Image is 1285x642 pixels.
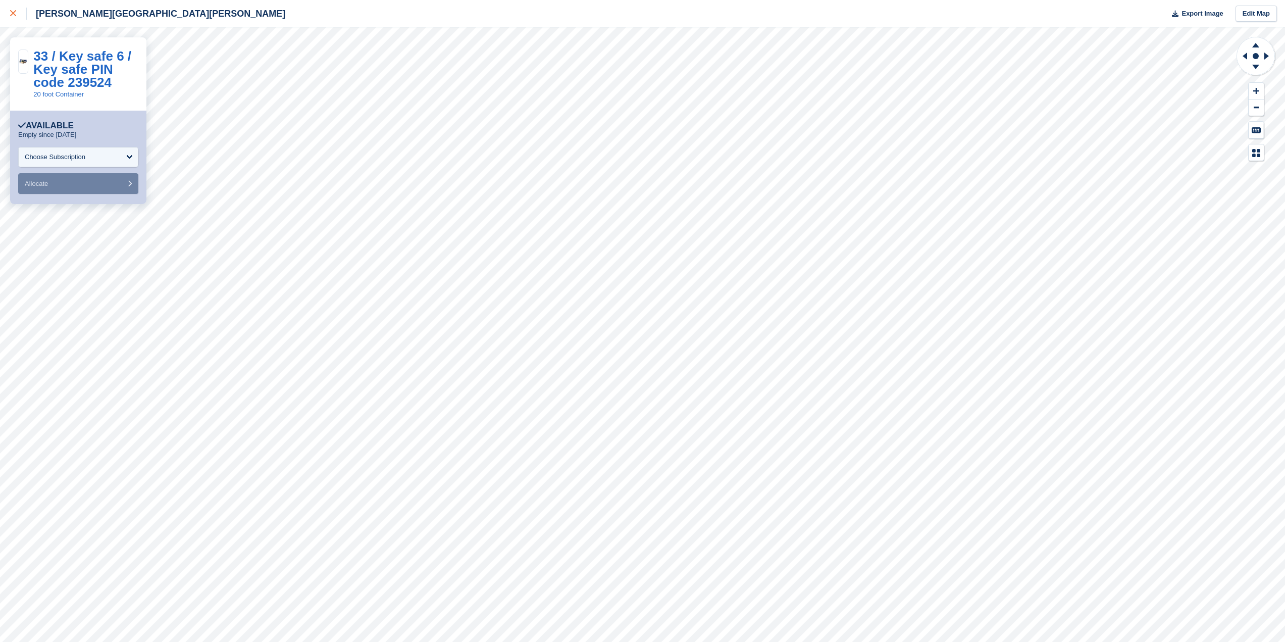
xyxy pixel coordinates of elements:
[1249,83,1264,100] button: Zoom In
[18,173,138,194] button: Allocate
[33,48,131,90] a: 33 / Key safe 6 / Key safe PIN code 239524
[1249,122,1264,138] button: Keyboard Shortcuts
[1249,144,1264,161] button: Map Legend
[33,90,84,98] a: 20 foot Container
[1236,6,1277,22] a: Edit Map
[1181,9,1223,19] span: Export Image
[27,8,285,20] div: [PERSON_NAME][GEOGRAPHIC_DATA][PERSON_NAME]
[18,131,76,139] p: Empty since [DATE]
[1166,6,1223,22] button: Export Image
[25,152,85,162] div: Choose Subscription
[25,180,48,187] span: Allocate
[1249,100,1264,116] button: Zoom Out
[18,121,74,131] div: Available
[19,58,28,65] img: 20-ft-container.jpg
